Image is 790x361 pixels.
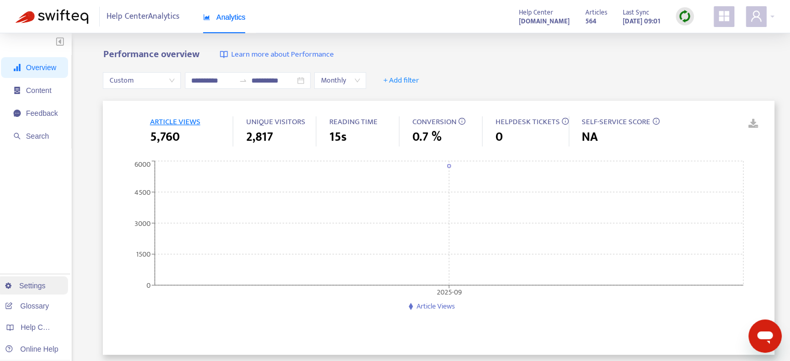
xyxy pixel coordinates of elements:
[14,110,21,117] span: message
[417,300,455,312] span: Article Views
[14,132,21,140] span: search
[5,345,58,353] a: Online Help
[329,115,377,128] span: READING TIME
[383,74,419,87] span: + Add filter
[246,115,305,128] span: UNIQUE VISITORS
[320,73,360,88] span: Monthly
[718,10,730,22] span: appstore
[150,128,179,146] span: 5,760
[495,128,502,146] span: 0
[495,115,559,128] span: HELPDESK TICKETS
[585,7,607,18] span: Articles
[246,128,273,146] span: 2,817
[412,115,456,128] span: CONVERSION
[437,286,462,298] tspan: 2025-09
[21,323,63,331] span: Help Centers
[220,50,228,59] img: image-link
[519,16,570,27] strong: [DOMAIN_NAME]
[26,109,58,117] span: Feedback
[585,16,596,27] strong: 564
[109,73,175,88] span: Custom
[103,46,199,62] b: Performance overview
[231,49,333,61] span: Learn more about Performance
[203,14,210,21] span: area-chart
[329,128,346,146] span: 15s
[376,72,427,89] button: + Add filter
[582,115,650,128] span: SELF-SERVICE SCORE
[146,279,151,291] tspan: 0
[5,282,46,290] a: Settings
[203,13,246,21] span: Analytics
[26,63,56,72] span: Overview
[135,186,151,198] tspan: 4500
[678,10,691,23] img: sync.dc5367851b00ba804db3.png
[14,64,21,71] span: signal
[623,16,660,27] strong: [DATE] 09:01
[106,7,180,26] span: Help Center Analytics
[239,76,247,85] span: to
[135,158,151,170] tspan: 6000
[519,7,553,18] span: Help Center
[5,302,49,310] a: Glossary
[623,7,649,18] span: Last Sync
[26,132,49,140] span: Search
[150,115,200,128] span: ARTICLE VIEWS
[14,87,21,94] span: container
[136,248,151,260] tspan: 1500
[750,10,762,22] span: user
[519,15,570,27] a: [DOMAIN_NAME]
[582,128,598,146] span: NA
[16,9,88,24] img: Swifteq
[220,49,333,61] a: Learn more about Performance
[239,76,247,85] span: swap-right
[135,217,151,229] tspan: 3000
[26,86,51,95] span: Content
[412,128,441,146] span: 0.7 %
[748,319,782,353] iframe: Button to launch messaging window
